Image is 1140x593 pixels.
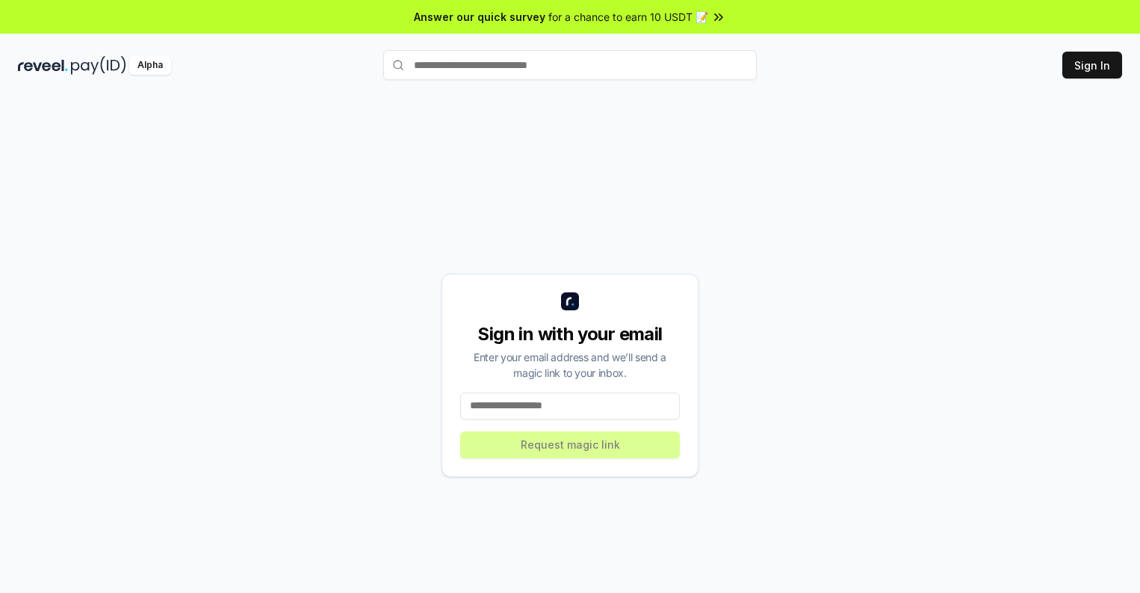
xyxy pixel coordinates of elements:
[460,322,680,346] div: Sign in with your email
[414,9,545,25] span: Answer our quick survey
[561,292,579,310] img: logo_small
[129,56,171,75] div: Alpha
[1062,52,1122,79] button: Sign In
[548,9,708,25] span: for a chance to earn 10 USDT 📝
[71,56,126,75] img: pay_id
[18,56,68,75] img: reveel_dark
[460,349,680,381] div: Enter your email address and we’ll send a magic link to your inbox.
